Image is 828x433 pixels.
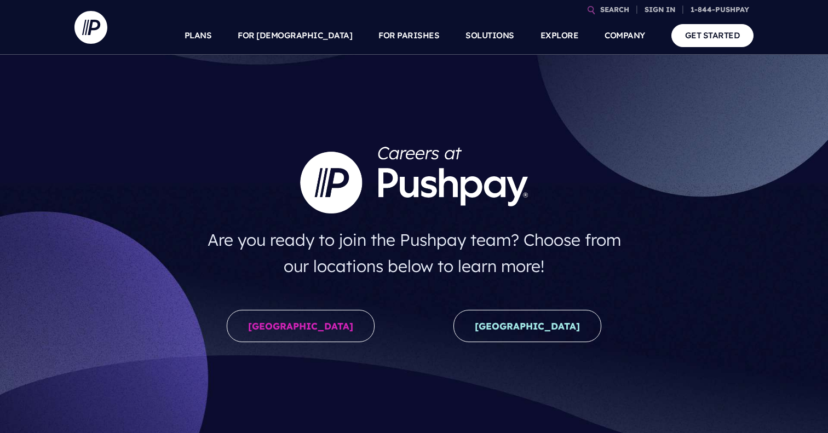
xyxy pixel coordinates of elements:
a: PLANS [185,16,212,55]
a: GET STARTED [671,24,754,47]
a: COMPANY [605,16,645,55]
a: SOLUTIONS [465,16,514,55]
a: EXPLORE [540,16,579,55]
a: FOR PARISHES [378,16,439,55]
a: [GEOGRAPHIC_DATA] [453,310,601,342]
a: [GEOGRAPHIC_DATA] [227,310,375,342]
h4: Are you ready to join the Pushpay team? Choose from our locations below to learn more! [197,222,632,284]
a: FOR [DEMOGRAPHIC_DATA] [238,16,352,55]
